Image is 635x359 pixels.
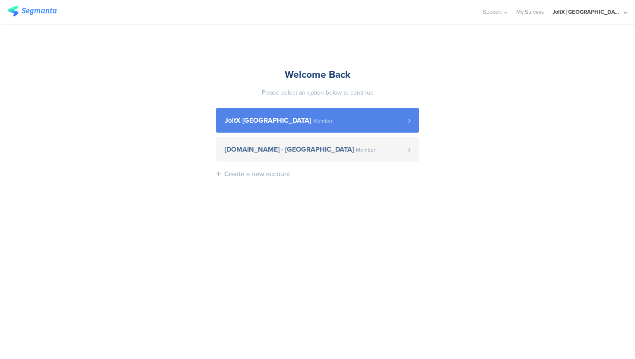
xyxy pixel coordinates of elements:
[225,117,311,124] span: JoltX [GEOGRAPHIC_DATA]
[216,88,419,97] div: Please select an option below to continue
[225,146,354,153] span: [DOMAIN_NAME] - [GEOGRAPHIC_DATA]
[224,169,290,179] div: Create a new account
[552,8,622,16] div: JoltX [GEOGRAPHIC_DATA]
[216,67,419,82] div: Welcome Back
[356,147,375,152] span: Member
[483,8,502,16] span: Support
[216,108,419,133] a: JoltX [GEOGRAPHIC_DATA] Member
[313,118,333,124] span: Member
[8,6,57,16] img: segmanta logo
[216,137,419,162] a: [DOMAIN_NAME] - [GEOGRAPHIC_DATA] Member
